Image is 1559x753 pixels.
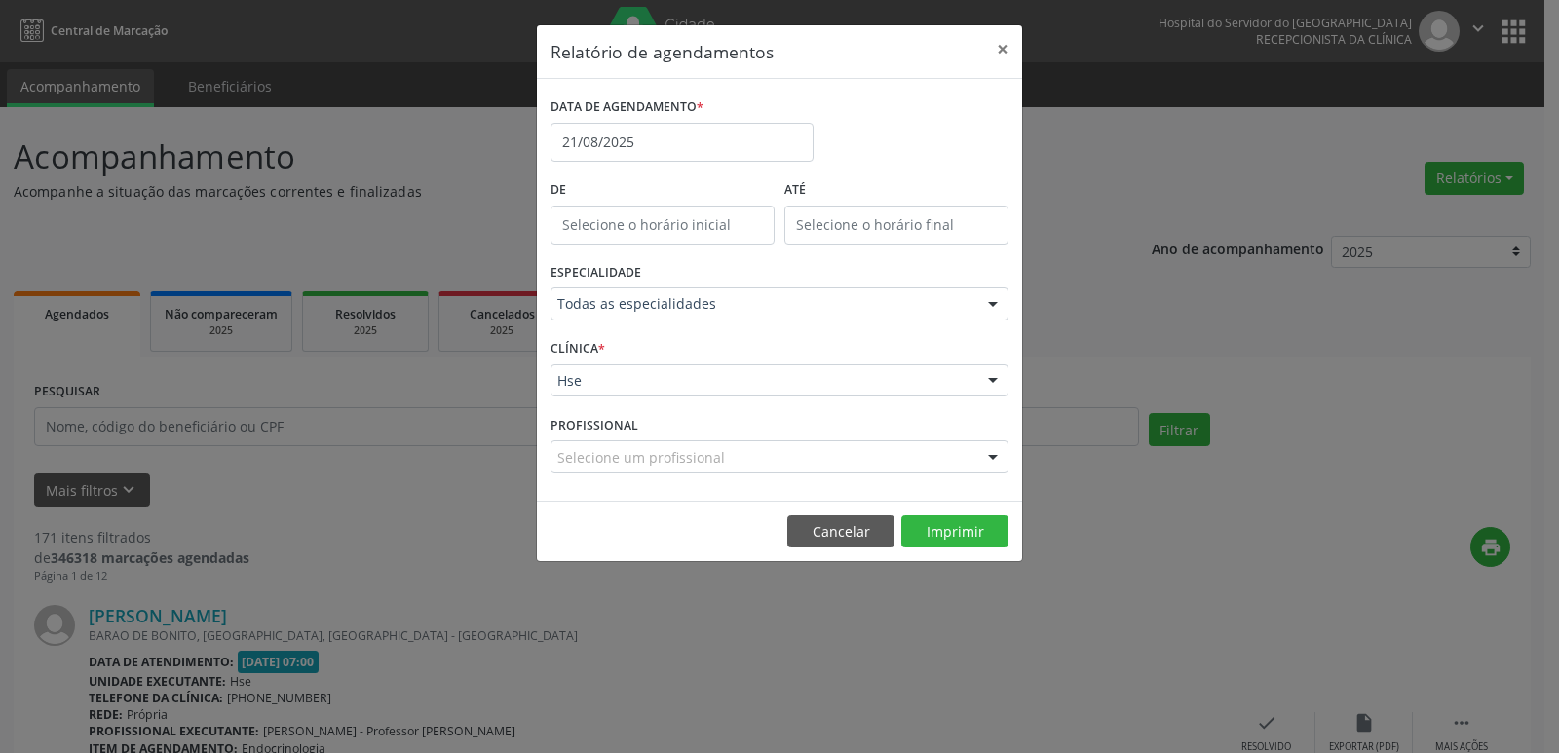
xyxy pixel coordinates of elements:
[551,175,775,206] label: De
[551,39,774,64] h5: Relatório de agendamentos
[557,447,725,468] span: Selecione um profissional
[551,93,703,123] label: DATA DE AGENDAMENTO
[784,175,1008,206] label: ATÉ
[551,206,775,245] input: Selecione o horário inicial
[901,515,1008,548] button: Imprimir
[557,294,969,314] span: Todas as especialidades
[787,515,894,548] button: Cancelar
[983,25,1022,73] button: Close
[551,123,814,162] input: Selecione uma data ou intervalo
[784,206,1008,245] input: Selecione o horário final
[551,334,605,364] label: CLÍNICA
[551,410,638,440] label: PROFISSIONAL
[551,258,641,288] label: ESPECIALIDADE
[557,371,969,391] span: Hse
